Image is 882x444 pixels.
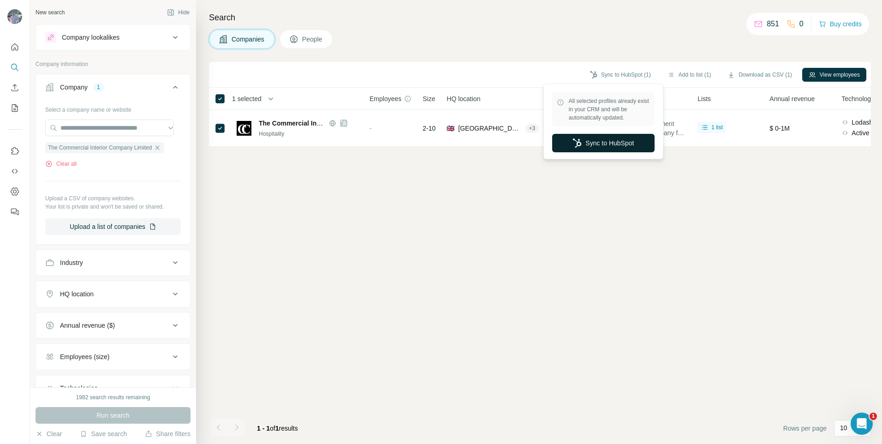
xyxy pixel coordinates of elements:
button: Hide [161,6,196,19]
span: HQ location [447,94,480,103]
span: 🇬🇧 [447,124,454,133]
span: 1 - 1 [257,425,270,432]
button: Annual revenue ($) [36,314,190,336]
button: Clear all [45,160,77,168]
button: Download as CSV (1) [721,68,798,82]
button: Dashboard [7,183,22,200]
iframe: Intercom live chat [851,413,873,435]
button: Save search [80,429,127,438]
button: Search [7,59,22,76]
button: Company1 [36,76,190,102]
button: Employees (size) [36,346,190,368]
span: 1 [870,413,877,420]
p: 10 [840,423,847,432]
div: Annual revenue ($) [60,321,115,330]
div: Select a company name or website [45,102,181,114]
span: $ 0-1M [769,125,790,132]
span: All selected profiles already exist in your CRM and will be automatically updated. [569,97,650,122]
p: 851 [767,18,779,30]
span: Lodash, [852,118,875,127]
button: Enrich CSV [7,79,22,96]
div: Company [60,83,88,92]
span: [GEOGRAPHIC_DATA], [GEOGRAPHIC_DATA] [458,124,521,133]
span: The Commercial Interior Company Limited [259,120,389,127]
div: Employees (size) [60,352,109,361]
span: 1 list [711,123,723,132]
div: Technologies [60,384,98,393]
img: Logo of The Commercial Interior Company Limited [237,121,251,136]
button: Upload a list of companies [45,218,181,235]
button: Use Surfe on LinkedIn [7,143,22,159]
button: Add to list (1) [661,68,718,82]
span: Technologies [841,94,879,103]
p: Company information [36,60,191,68]
div: Industry [60,258,83,267]
div: HQ location [60,289,94,299]
button: Feedback [7,204,22,220]
button: Technologies [36,377,190,399]
button: Industry [36,252,190,274]
p: Your list is private and won't be saved or shared. [45,203,181,211]
span: - [369,125,372,132]
button: My lists [7,100,22,116]
p: 0 [799,18,804,30]
button: HQ location [36,283,190,305]
span: 1 selected [232,94,262,103]
button: Sync to HubSpot (1) [584,68,657,82]
div: 1 [93,83,104,91]
button: Use Surfe API [7,163,22,180]
span: Companies [232,35,265,44]
span: 2-10 [423,124,435,133]
span: of [270,425,275,432]
div: Hospitality [259,130,358,138]
button: Buy credits [819,18,862,30]
span: The Commercial Interior Company Limited [48,144,152,152]
span: Annual revenue [769,94,815,103]
span: Lists [697,94,711,103]
div: 1982 search results remaining [76,393,150,402]
button: Clear [36,429,62,438]
button: Quick start [7,39,22,55]
button: Share filters [145,429,191,438]
button: Company lookalikes [36,26,190,48]
div: Company lookalikes [62,33,119,42]
span: Size [423,94,435,103]
button: View employees [802,68,866,82]
span: 1 [275,425,279,432]
span: Rows per page [783,424,827,433]
img: Avatar [7,9,22,24]
div: New search [36,8,65,17]
span: Employees [369,94,401,103]
button: Sync to HubSpot [552,134,655,152]
span: results [257,425,298,432]
span: People [302,35,323,44]
div: + 3 [525,124,539,132]
p: Upload a CSV of company websites. [45,194,181,203]
h4: Search [209,11,871,24]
